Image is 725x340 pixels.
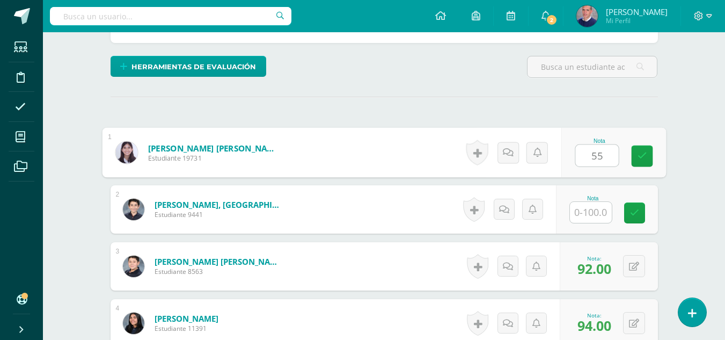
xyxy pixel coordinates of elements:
span: Estudiante 11391 [155,324,218,333]
span: Estudiante 8563 [155,267,283,276]
img: 1dad33d6359ee905ea13e6d10d85d30a.png [123,256,144,277]
div: Nota: [577,255,611,262]
input: Busca un usuario... [50,7,291,25]
div: Nota: [577,312,611,319]
input: 0-100.0 [570,202,612,223]
img: 9a5f561183acc98906b744bf4cf9b418.png [115,141,137,163]
img: 2093584c6a6c61e77b65344f7007a4cd.png [123,313,144,334]
img: 24efd72427c4314fc4227d8af024d8b6.png [123,199,144,220]
div: Nota [569,196,617,201]
span: Estudiante 9441 [155,210,283,219]
span: Estudiante 19731 [148,154,280,163]
img: 1515e9211533a8aef101277efa176555.png [576,5,598,27]
span: Mi Perfil [606,16,668,25]
span: [PERSON_NAME] [606,6,668,17]
input: Busca un estudiante aquí... [528,56,657,77]
input: 0-100.0 [575,145,618,167]
a: [PERSON_NAME], [GEOGRAPHIC_DATA] [155,199,283,210]
a: Herramientas de evaluación [111,56,266,77]
div: Nota [575,138,624,144]
span: 2 [546,14,558,26]
span: 92.00 [577,259,611,278]
a: [PERSON_NAME] [PERSON_NAME] [148,142,280,154]
a: [PERSON_NAME] [155,313,218,324]
span: 94.00 [577,316,611,335]
a: [PERSON_NAME] [PERSON_NAME] [155,256,283,267]
span: Herramientas de evaluación [131,57,256,77]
